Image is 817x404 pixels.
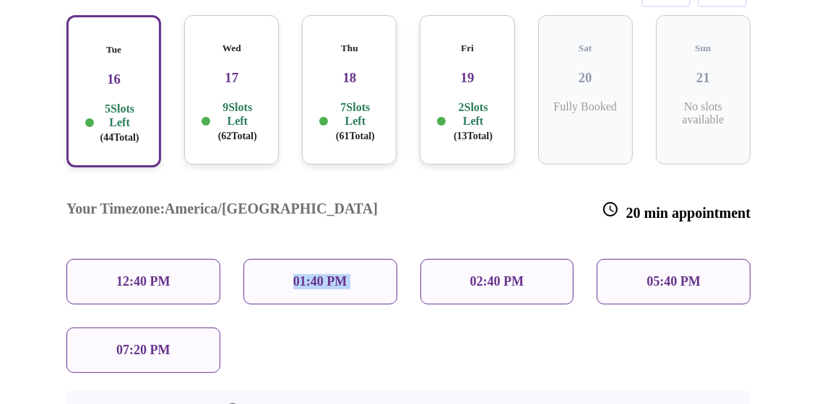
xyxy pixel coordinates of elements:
[602,201,751,221] h3: 20 min appointment
[97,102,142,144] p: 5 Slots Left
[79,71,148,87] h3: 16
[470,274,524,289] p: 02:40 PM
[196,70,267,86] h3: 17
[550,43,621,54] h5: Sat
[66,201,378,221] h3: Your Timezone: America/[GEOGRAPHIC_DATA]
[449,100,497,142] p: 2 Slots Left
[331,100,379,142] p: 7 Slots Left
[647,274,700,289] p: 05:40 PM
[550,100,621,113] p: Fully Booked
[667,43,739,54] h5: Sun
[79,44,148,56] h5: Tue
[314,43,385,54] h5: Thu
[431,43,503,54] h5: Fri
[550,70,621,86] h3: 20
[196,43,267,54] h5: Wed
[431,70,503,86] h3: 19
[667,70,739,86] h3: 21
[667,100,739,126] p: No slots available
[293,274,347,289] p: 01:40 PM
[116,274,170,289] p: 12:40 PM
[218,131,257,141] span: ( 62 Total)
[213,100,261,142] p: 9 Slots Left
[314,70,385,86] h3: 18
[336,131,375,141] span: ( 61 Total)
[454,131,493,141] span: ( 13 Total)
[100,132,139,143] span: ( 44 Total)
[116,343,170,358] p: 07:20 PM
